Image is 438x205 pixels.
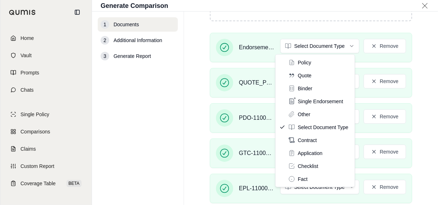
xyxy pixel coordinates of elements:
span: Quote [298,72,312,79]
span: Other [298,111,310,118]
span: Checklist [298,163,318,170]
span: Binder [298,85,312,92]
span: Select Document Type [298,124,349,131]
span: Fact [298,176,308,183]
span: Single Endorsement [298,98,343,105]
span: Application [298,150,323,157]
span: Policy [298,59,311,66]
span: Contract [298,137,317,144]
